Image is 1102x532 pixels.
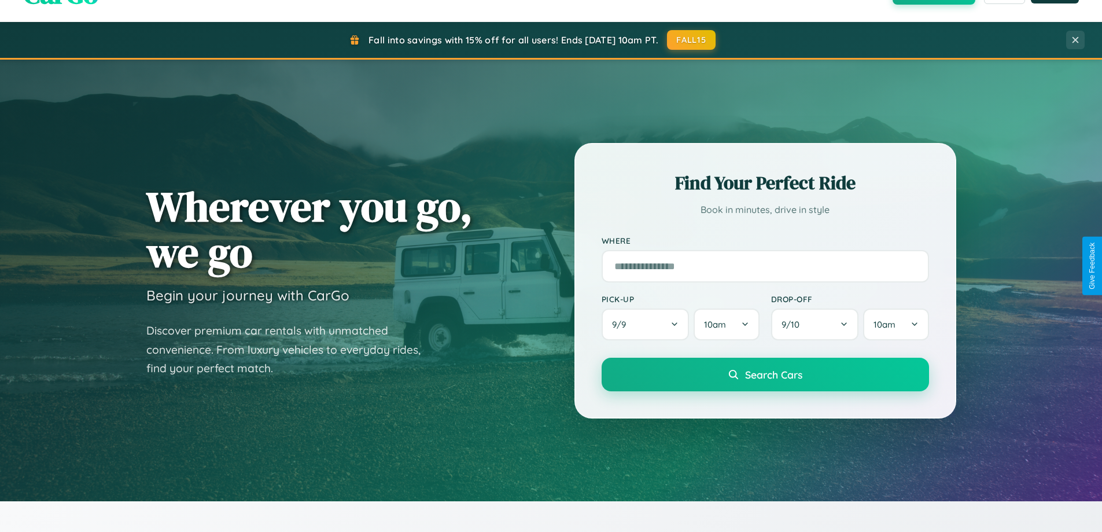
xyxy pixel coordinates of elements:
label: Pick-up [602,294,760,304]
h2: Find Your Perfect Ride [602,170,929,196]
span: 9 / 10 [782,319,805,330]
button: 9/9 [602,309,690,340]
p: Book in minutes, drive in style [602,201,929,218]
span: 9 / 9 [612,319,632,330]
span: Fall into savings with 15% off for all users! Ends [DATE] 10am PT. [368,34,658,46]
button: Search Cars [602,358,929,391]
button: 10am [863,309,928,340]
button: 10am [694,309,759,340]
label: Where [602,236,929,245]
span: 10am [704,319,726,330]
div: Give Feedback [1088,243,1096,289]
h3: Begin your journey with CarGo [146,287,349,304]
h1: Wherever you go, we go [146,184,473,275]
p: Discover premium car rentals with unmatched convenience. From luxury vehicles to everyday rides, ... [146,321,436,378]
label: Drop-off [771,294,929,304]
button: FALL15 [667,30,716,50]
button: 9/10 [771,309,859,340]
span: 10am [874,319,895,330]
span: Search Cars [745,368,802,381]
